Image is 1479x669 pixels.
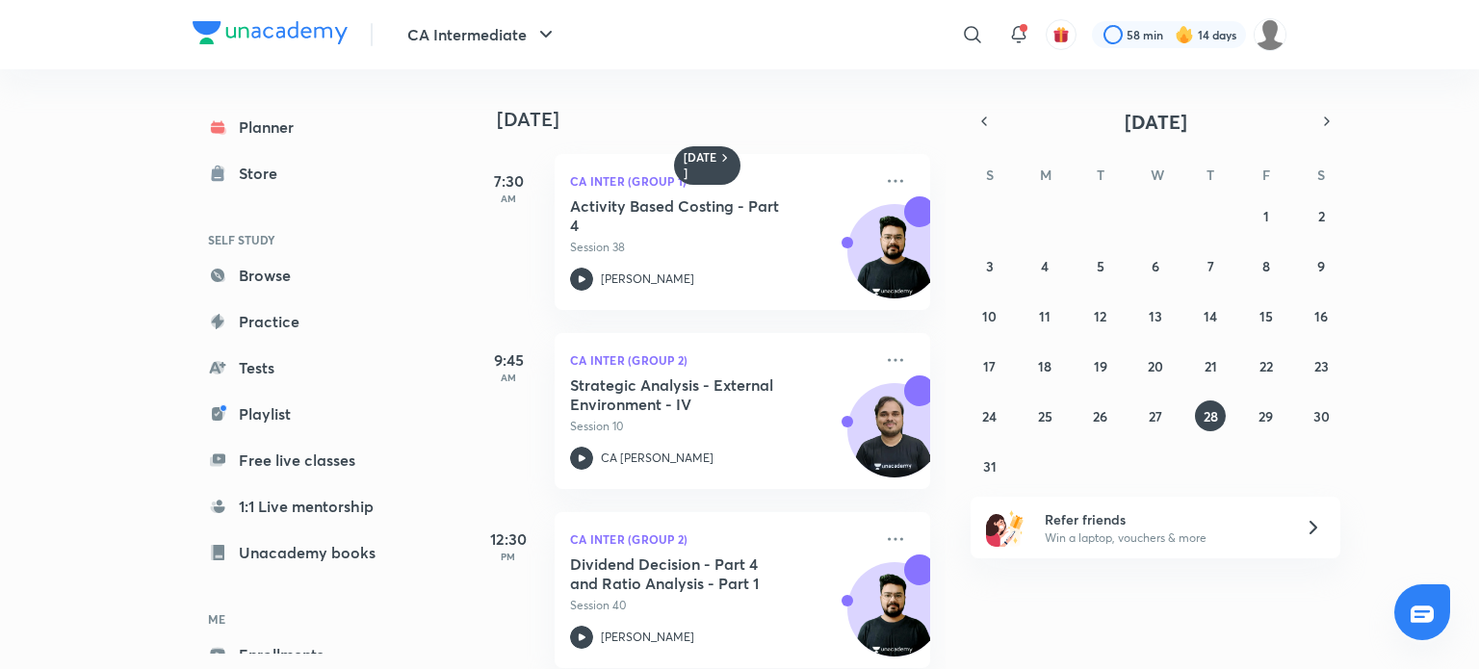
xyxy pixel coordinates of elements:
abbr: August 28, 2025 [1204,407,1218,425]
p: [PERSON_NAME] [601,629,694,646]
p: Win a laptop, vouchers & more [1045,529,1282,547]
abbr: August 1, 2025 [1263,207,1269,225]
button: August 4, 2025 [1029,250,1060,281]
abbr: August 30, 2025 [1313,407,1330,425]
a: Playlist [193,395,416,433]
img: dhanak [1254,18,1286,51]
a: Company Logo [193,21,348,49]
abbr: August 27, 2025 [1149,407,1162,425]
a: Free live classes [193,441,416,479]
div: Store [239,162,289,185]
abbr: August 20, 2025 [1148,357,1163,375]
abbr: Monday [1040,166,1051,184]
abbr: August 2, 2025 [1318,207,1325,225]
span: [DATE] [1125,109,1187,135]
a: Planner [193,108,416,146]
p: CA Inter (Group 2) [570,527,872,551]
abbr: August 15, 2025 [1259,307,1273,325]
abbr: Wednesday [1151,166,1164,184]
button: August 23, 2025 [1306,350,1336,381]
button: August 25, 2025 [1029,400,1060,431]
h6: Refer friends [1045,509,1282,529]
abbr: August 23, 2025 [1314,357,1329,375]
abbr: August 24, 2025 [982,407,997,425]
abbr: August 14, 2025 [1204,307,1217,325]
h5: 7:30 [470,169,547,193]
button: August 18, 2025 [1029,350,1060,381]
button: August 10, 2025 [974,300,1005,331]
a: 1:1 Live mentorship [193,487,416,526]
h6: SELF STUDY [193,223,416,256]
p: [PERSON_NAME] [601,270,694,288]
button: August 22, 2025 [1251,350,1282,381]
abbr: August 19, 2025 [1094,357,1107,375]
p: AM [470,193,547,204]
abbr: Sunday [986,166,994,184]
abbr: August 5, 2025 [1097,257,1104,275]
img: referral [986,508,1025,547]
button: August 29, 2025 [1251,400,1282,431]
abbr: August 11, 2025 [1039,307,1051,325]
h6: [DATE] [684,150,717,181]
button: avatar [1046,19,1077,50]
p: Session 40 [570,597,872,614]
abbr: Thursday [1207,166,1214,184]
abbr: August 9, 2025 [1317,257,1325,275]
img: streak [1175,25,1194,44]
img: Company Logo [193,21,348,44]
abbr: August 26, 2025 [1093,407,1107,425]
button: August 13, 2025 [1140,300,1171,331]
abbr: August 7, 2025 [1207,257,1214,275]
img: Avatar [848,394,941,486]
button: August 27, 2025 [1140,400,1171,431]
abbr: August 22, 2025 [1259,357,1273,375]
button: August 28, 2025 [1195,400,1226,431]
button: August 16, 2025 [1306,300,1336,331]
button: August 2, 2025 [1306,200,1336,231]
p: CA [PERSON_NAME] [601,450,714,467]
abbr: August 29, 2025 [1258,407,1273,425]
button: August 19, 2025 [1085,350,1116,381]
button: August 21, 2025 [1195,350,1226,381]
button: August 14, 2025 [1195,300,1226,331]
button: August 12, 2025 [1085,300,1116,331]
abbr: August 31, 2025 [983,457,997,476]
abbr: Friday [1262,166,1270,184]
button: August 7, 2025 [1195,250,1226,281]
abbr: August 21, 2025 [1205,357,1217,375]
p: Session 38 [570,239,872,256]
abbr: Saturday [1317,166,1325,184]
abbr: August 10, 2025 [982,307,997,325]
img: Avatar [848,573,941,665]
a: Browse [193,256,416,295]
h5: 12:30 [470,527,547,551]
p: CA Inter (Group 1) [570,169,872,193]
p: PM [470,551,547,562]
p: Session 10 [570,418,872,435]
button: August 8, 2025 [1251,250,1282,281]
button: [DATE] [998,108,1313,135]
h5: Dividend Decision - Part 4 and Ratio Analysis - Part 1 [570,554,810,593]
abbr: August 4, 2025 [1041,257,1049,275]
h5: 9:45 [470,348,547,372]
abbr: August 25, 2025 [1038,407,1052,425]
button: August 11, 2025 [1029,300,1060,331]
abbr: August 18, 2025 [1038,357,1051,375]
button: CA Intermediate [396,15,569,54]
img: avatar [1052,26,1070,43]
h5: Activity Based Costing - Part 4 [570,196,810,235]
h6: ME [193,603,416,635]
abbr: Tuesday [1097,166,1104,184]
abbr: August 13, 2025 [1149,307,1162,325]
button: August 26, 2025 [1085,400,1116,431]
h4: [DATE] [497,108,949,131]
button: August 3, 2025 [974,250,1005,281]
button: August 31, 2025 [974,450,1005,481]
a: Store [193,154,416,193]
abbr: August 3, 2025 [986,257,994,275]
a: Practice [193,302,416,341]
p: AM [470,372,547,383]
button: August 20, 2025 [1140,350,1171,381]
img: Avatar [848,215,941,307]
abbr: August 6, 2025 [1152,257,1159,275]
